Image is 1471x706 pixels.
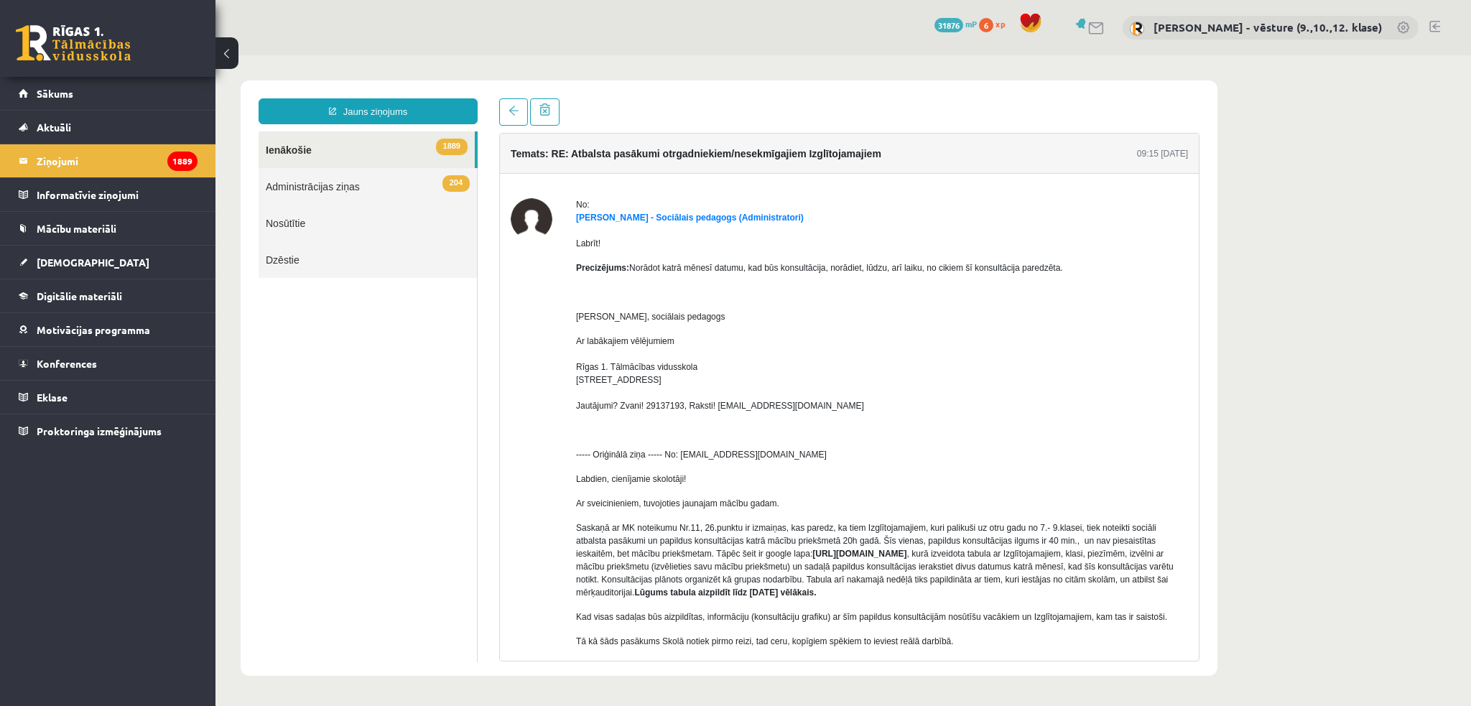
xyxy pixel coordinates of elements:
[361,157,588,167] a: [PERSON_NAME] - Sociālais pedagogs (Administratori)
[361,206,973,219] p: Norādot katrā mēnesī datumu, kad būs konsultācija, norādiet, lūdzu, arī laiku, no cikiem šī konsu...
[361,182,973,195] p: Labrīt!
[361,604,973,617] p: Ja ir kādi jautājumi, noteikti zvaniet: 29137193, vai rakstiet.
[167,152,198,171] i: 1889
[19,77,198,110] a: Sākums
[221,83,252,100] span: 1889
[43,186,261,223] a: Dzēstie
[43,149,261,186] a: Nosūtītie
[1130,22,1144,36] img: Kristīna Kižlo - vēsture (9.,10.,12. klase)
[295,93,666,104] h4: Temats: RE: Atbalsta pasākumi otrgadniekiem/nesekmīgajiem Izglītojamajiem
[19,313,198,346] a: Motivācijas programma
[361,208,414,218] strong: Precizējums:
[43,113,261,149] a: 204Administrācijas ziņas
[996,18,1005,29] span: xp
[37,357,97,370] span: Konferences
[37,289,122,302] span: Digitālie materiāli
[419,532,600,542] strong: Lūgums tabula aizpildīt līdz [DATE] vēlākais.
[43,76,259,113] a: 1889Ienākošie
[37,178,198,211] legend: Informatīvie ziņojumi
[19,347,198,380] a: Konferences
[361,466,973,544] p: Saskaņā ar MK noteikumu Nr.11, 26.punktu ir izmaiņas, kas paredz, ka tiem Izglītojamajiem, kuri p...
[19,246,198,279] a: [DEMOGRAPHIC_DATA]
[361,555,973,568] p: Kad visas sadaļas būs aizpildītas, informāciju (konsultāciju grafiku) ar šīm papildus konsultācij...
[37,256,149,269] span: [DEMOGRAPHIC_DATA]
[37,391,68,404] span: Eklase
[37,87,73,100] span: Sākums
[19,144,198,177] a: Ziņojumi1889
[37,144,198,177] legend: Ziņojumi
[965,18,977,29] span: mP
[934,18,963,32] span: 31876
[19,212,198,245] a: Mācību materiāli
[597,493,691,503] strong: [URL][DOMAIN_NAME]
[922,92,973,105] div: 09:15 [DATE]
[43,43,262,69] a: Jauns ziņojums
[361,442,973,455] p: Ar sveicinieniem, tuvojoties jaunajam mācību gadam.
[37,121,71,134] span: Aktuāli
[934,18,977,29] a: 31876 mP
[19,279,198,312] a: Digitālie materiāli
[361,255,973,268] p: [PERSON_NAME], sociālais pedagogs
[19,381,198,414] a: Eklase
[1154,20,1382,34] a: [PERSON_NAME] - vēsture (9.,10.,12. klase)
[361,279,973,357] p: Ar labākajiem vēlējumiem Rīgas 1. Tālmācības vidusskola [STREET_ADDRESS] Jautājumi? Zvani! 291371...
[361,417,973,430] p: Labdien, cienījamie skolotāji!
[295,143,337,185] img: Dagnija Gaubšteina - Sociālais pedagogs
[16,25,131,61] a: Rīgas 1. Tālmācības vidusskola
[37,424,162,437] span: Proktoringa izmēģinājums
[361,143,973,156] div: No:
[19,414,198,447] a: Proktoringa izmēģinājums
[19,178,198,211] a: Informatīvie ziņojumi
[227,120,254,136] span: 204
[361,580,973,593] p: Tā kā šāds pasākums Skolā notiek pirmo reizi, tad ceru, kopīgiem spēkiem to ieviest reālā darbībā.
[979,18,993,32] span: 6
[361,393,973,406] p: ----- Oriģinālā ziņa ----- No: [EMAIL_ADDRESS][DOMAIN_NAME]
[19,111,198,144] a: Aktuāli
[37,323,150,336] span: Motivācijas programma
[37,222,116,235] span: Mācību materiāli
[979,18,1012,29] a: 6 xp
